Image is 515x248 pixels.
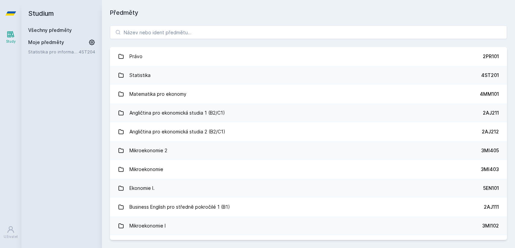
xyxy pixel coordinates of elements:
div: 2PR101 [483,53,499,60]
a: Ekonomie I. 5EN101 [110,179,507,198]
div: 5EN101 [483,185,499,192]
div: Ekonomie I. [129,181,155,195]
a: Angličtina pro ekonomická studia 1 (B2/C1) 2AJ211 [110,104,507,122]
div: 3MI102 [482,222,499,229]
div: Mikroekonomie [129,163,163,176]
div: Business English pro středně pokročilé 1 (B1) [129,200,230,214]
div: Uživatel [4,234,18,239]
a: Mikroekonomie 2 3MI405 [110,141,507,160]
input: Název nebo ident předmětu… [110,26,507,39]
h1: Předměty [110,8,507,17]
div: 3MI403 [481,166,499,173]
a: Statistika pro informatiky [28,48,79,55]
a: Mikroekonomie I 3MI102 [110,216,507,235]
a: Statistika 4ST201 [110,66,507,85]
div: Angličtina pro ekonomická studia 2 (B2/C1) [129,125,225,138]
div: Angličtina pro ekonomická studia 1 (B2/C1) [129,106,225,120]
a: Všechny předměty [28,27,72,33]
span: Moje předměty [28,39,64,46]
a: Study [1,27,20,47]
a: Angličtina pro ekonomická studia 2 (B2/C1) 2AJ212 [110,122,507,141]
a: Matematika pro ekonomy 4MM101 [110,85,507,104]
div: Statistika [129,69,151,82]
a: Business English pro středně pokročilé 1 (B1) 2AJ111 [110,198,507,216]
a: Mikroekonomie 3MI403 [110,160,507,179]
div: 4MM101 [480,91,499,97]
div: Study [6,39,16,44]
div: 2AJ211 [483,110,499,116]
div: 2AJ111 [484,204,499,210]
div: Mikroekonomie 2 [129,144,167,157]
a: Uživatel [1,222,20,243]
a: 4ST204 [79,49,95,54]
div: 4ST201 [481,72,499,79]
div: Právo [129,50,142,63]
div: Mikroekonomie I [129,219,166,233]
a: Právo 2PR101 [110,47,507,66]
div: 3MI405 [481,147,499,154]
div: Matematika pro ekonomy [129,87,186,101]
div: 2AJ212 [482,128,499,135]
